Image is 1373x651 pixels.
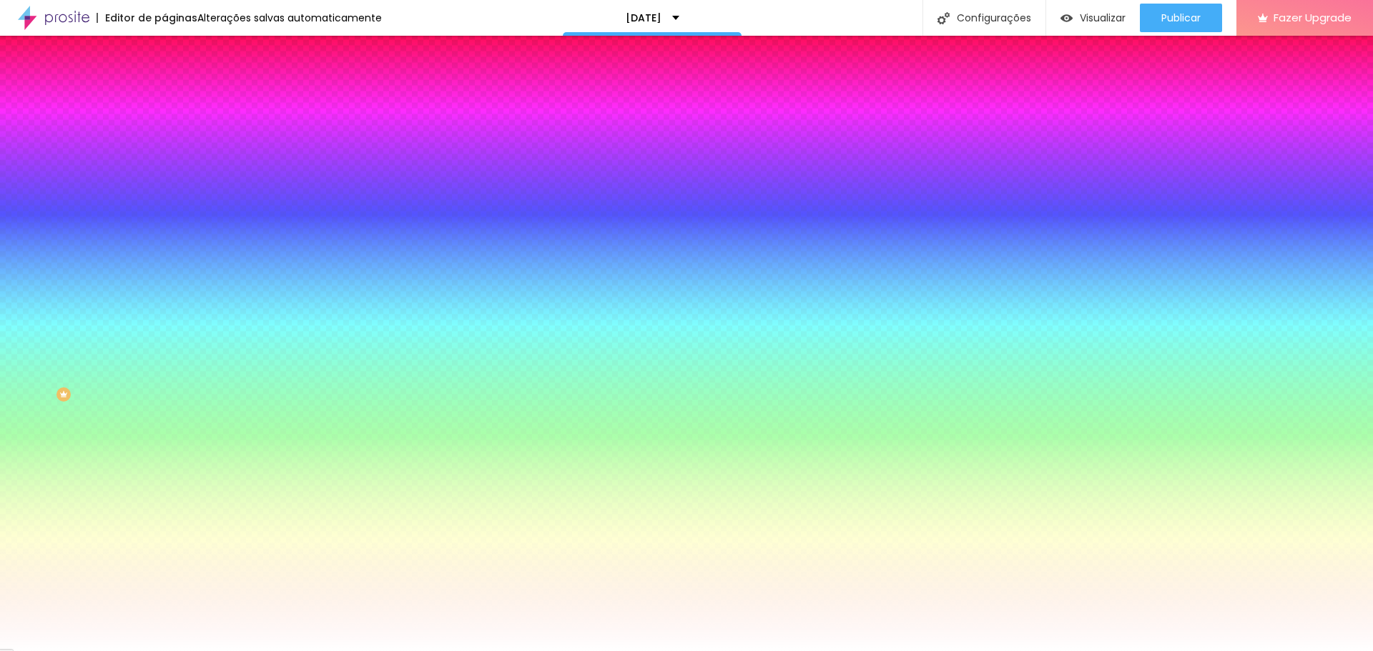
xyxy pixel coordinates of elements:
p: [DATE] [626,13,661,23]
div: Editor de páginas [97,13,197,23]
span: Publicar [1161,12,1201,24]
span: Visualizar [1080,12,1126,24]
span: Fazer Upgrade [1274,11,1352,24]
img: Icone [938,12,950,24]
button: Visualizar [1046,4,1140,32]
img: view-1.svg [1060,12,1073,24]
button: Publicar [1140,4,1222,32]
div: Alterações salvas automaticamente [197,13,382,23]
